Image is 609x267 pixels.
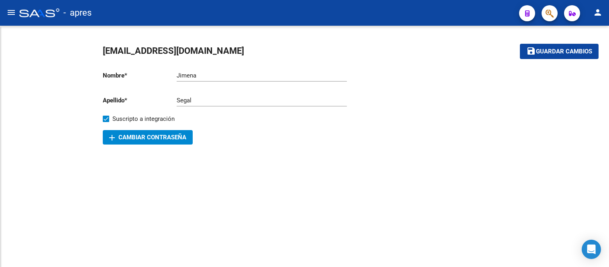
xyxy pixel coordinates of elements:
mat-icon: person [593,8,603,17]
span: Guardar cambios [536,48,592,55]
span: Cambiar Contraseña [109,134,186,141]
button: Guardar cambios [520,44,599,59]
span: Suscripto a integración [112,114,175,124]
button: Cambiar Contraseña [103,130,193,145]
p: Apellido [103,96,177,105]
mat-icon: add [107,133,117,143]
div: Open Intercom Messenger [582,240,601,259]
mat-icon: menu [6,8,16,17]
mat-icon: save [526,46,536,56]
p: Nombre [103,71,177,80]
span: [EMAIL_ADDRESS][DOMAIN_NAME] [103,46,244,56]
span: - apres [63,4,92,22]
